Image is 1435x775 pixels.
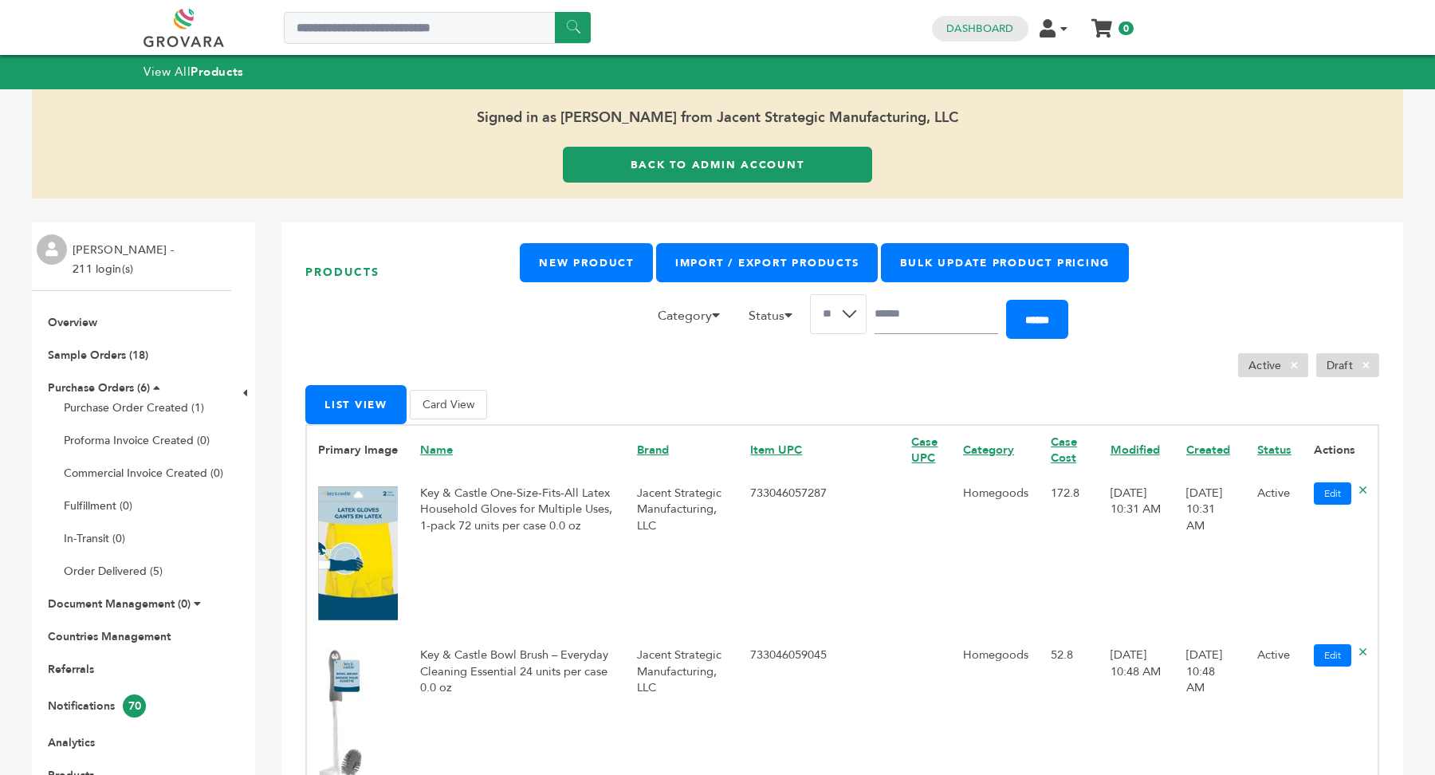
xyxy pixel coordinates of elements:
a: Status [1257,442,1291,458]
a: Countries Management [48,629,171,644]
td: Jacent Strategic Manufacturing, LLC [626,474,740,637]
li: [PERSON_NAME] - 211 login(s) [73,241,178,279]
button: Card View [410,390,487,419]
li: Draft [1316,353,1379,377]
span: × [1281,356,1307,375]
span: 70 [123,694,146,718]
a: Back to Admin Account [563,147,872,183]
a: Edit [1314,644,1351,667]
h1: Products [305,243,520,301]
a: New Product [520,243,652,282]
a: Commercial Invoice Created (0) [64,466,223,481]
a: Import / Export Products [656,243,878,282]
a: Analytics [48,735,95,750]
a: Purchase Order Created (1) [64,400,204,415]
a: In-Transit (0) [64,531,125,546]
span: × [1353,356,1379,375]
td: [DATE] 10:31 AM [1175,474,1246,637]
li: Status [741,306,810,333]
input: Search [875,294,998,334]
li: Active [1238,353,1308,377]
a: Created [1186,442,1230,458]
a: Category [963,442,1014,458]
td: [DATE] 10:31 AM [1099,474,1175,637]
span: 0 [1119,22,1134,35]
a: Order Delivered (5) [64,564,163,579]
a: Name [420,442,453,458]
td: Key & Castle One-Size-Fits-All Latex Household Gloves for Multiple Uses, 1-pack 72 units per case... [409,474,626,637]
td: Active [1246,474,1303,637]
a: Modified [1111,442,1160,458]
td: 733046057287 [739,474,900,637]
a: Fulfillment (0) [64,498,132,513]
a: My Cart [1093,14,1111,31]
img: profile.png [37,234,67,265]
a: Case UPC [911,434,938,466]
td: Homegoods [952,474,1040,637]
button: List View [305,385,407,424]
a: Proforma Invoice Created (0) [64,433,210,448]
a: Document Management (0) [48,596,191,612]
a: Item UPC [750,442,802,458]
a: Edit [1314,482,1351,505]
img: No Image [318,486,398,620]
span: Signed in as [PERSON_NAME] from Jacent Strategic Manufacturing, LLC [32,89,1403,147]
a: Bulk Update Product Pricing [881,243,1129,282]
li: Category [650,306,737,333]
a: View AllProducts [143,64,244,80]
th: Primary Image [306,425,409,474]
a: Notifications70 [48,698,146,714]
strong: Products [191,64,243,80]
td: 172.8 [1040,474,1099,637]
input: Search a product or brand... [284,12,591,44]
a: Purchase Orders (6) [48,380,150,395]
a: Brand [637,442,669,458]
a: Sample Orders (18) [48,348,148,363]
a: Overview [48,315,97,330]
a: Dashboard [946,22,1013,36]
a: Case Cost [1051,434,1077,466]
th: Actions [1303,425,1378,474]
a: Referrals [48,662,94,677]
